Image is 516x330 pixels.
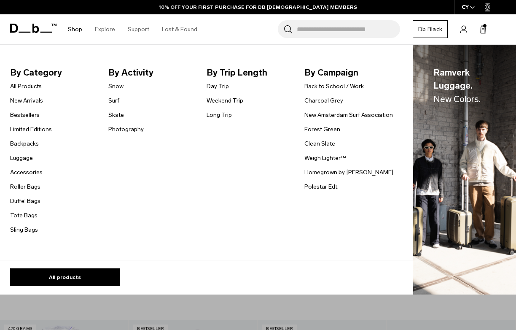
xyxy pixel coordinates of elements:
[128,14,149,44] a: Support
[10,82,42,91] a: All Products
[10,125,52,134] a: Limited Editions
[304,182,339,191] a: Polestar Edt.
[304,125,340,134] a: Forest Green
[10,197,40,206] a: Duffel Bags
[433,94,481,104] span: New Colors.
[207,66,301,79] span: By Trip Length
[159,3,357,11] a: 10% OFF YOUR FIRST PURCHASE FOR DB [DEMOGRAPHIC_DATA] MEMBERS
[62,14,204,44] nav: Main Navigation
[108,82,124,91] a: Snow
[433,66,496,106] span: Ramverk Luggage.
[10,211,38,220] a: Tote Bags
[162,14,197,44] a: Lost & Found
[10,225,38,234] a: Sling Bags
[95,14,115,44] a: Explore
[207,82,229,91] a: Day Trip
[10,168,43,177] a: Accessories
[304,139,335,148] a: Clean Slate
[10,268,120,286] a: All products
[207,111,232,119] a: Long Trip
[304,111,393,119] a: New Amsterdam Surf Association
[304,96,343,105] a: Charcoal Grey
[10,66,104,79] span: By Category
[10,182,40,191] a: Roller Bags
[108,66,202,79] span: By Activity
[10,111,40,119] a: Bestsellers
[108,96,119,105] a: Surf
[10,96,43,105] a: New Arrivals
[304,154,346,162] a: Weigh Lighter™
[413,20,448,38] a: Db Black
[304,66,398,79] span: By Campaign
[68,14,82,44] a: Shop
[10,139,39,148] a: Backpacks
[108,125,144,134] a: Photography
[304,168,393,177] a: Homegrown by [PERSON_NAME]
[413,45,516,295] img: Db
[10,154,33,162] a: Luggage
[304,82,364,91] a: Back to School / Work
[413,45,516,295] a: Ramverk Luggage.New Colors. Db
[108,111,124,119] a: Skate
[207,96,243,105] a: Weekend Trip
